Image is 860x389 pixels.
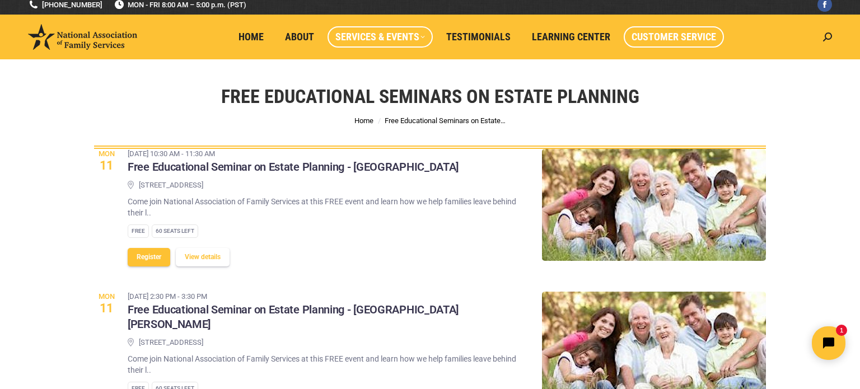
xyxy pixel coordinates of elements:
span: Customer Service [632,31,716,43]
a: Testimonials [438,26,518,48]
span: Mon [94,150,119,157]
time: [DATE] 2:30 pm - 3:30 pm [128,291,525,302]
span: Free Educational Seminars on Estate… [385,116,506,125]
div: Free [128,224,149,238]
span: Mon [94,293,119,300]
a: Customer Service [624,26,724,48]
img: Free Educational Seminar on Estate Planning - Goleta [542,149,766,261]
span: Services & Events [335,31,425,43]
div: 60 Seats left [152,224,198,238]
a: Learning Center [524,26,618,48]
h1: Free Educational Seminars on Estate Planning [221,84,639,109]
p: Come join National Association of Family Services at this FREE event and learn how we help famili... [128,353,525,376]
h3: Free Educational Seminar on Estate Planning - [GEOGRAPHIC_DATA][PERSON_NAME] [128,303,525,332]
iframe: Tidio Chat [662,317,855,369]
a: Home [231,26,272,48]
p: Come join National Association of Family Services at this FREE event and learn how we help famili... [128,196,525,218]
span: Home [239,31,264,43]
a: About [277,26,322,48]
a: Home [354,116,373,125]
button: Register [128,248,170,266]
span: [STREET_ADDRESS] [139,338,203,348]
span: Learning Center [532,31,610,43]
button: View details [176,248,230,266]
span: 11 [94,302,119,315]
h3: Free Educational Seminar on Estate Planning - [GEOGRAPHIC_DATA] [128,160,459,175]
span: 11 [94,160,119,172]
img: National Association of Family Services [28,24,137,50]
span: About [285,31,314,43]
time: [DATE] 10:30 am - 11:30 am [128,148,459,160]
span: Testimonials [446,31,511,43]
span: [STREET_ADDRESS] [139,180,203,191]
